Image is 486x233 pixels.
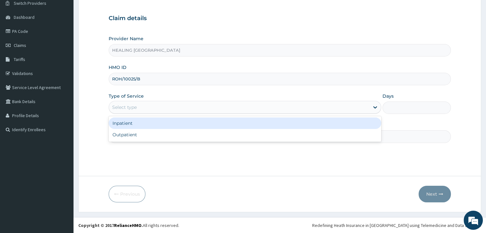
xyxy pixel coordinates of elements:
strong: Copyright © 2017 . [78,222,143,228]
button: Next [419,186,451,202]
div: Outpatient [109,129,381,140]
div: Redefining Heath Insurance in [GEOGRAPHIC_DATA] using Telemedicine and Data Science! [312,222,481,229]
span: We're online! [37,74,88,138]
span: Claims [14,42,26,48]
h3: Claim details [109,15,451,22]
div: Inpatient [109,117,381,129]
div: Minimize live chat window [105,3,120,19]
span: Dashboard [14,14,35,20]
button: Previous [109,186,145,202]
textarea: Type your message and hit 'Enter' [3,161,122,183]
div: Chat with us now [33,36,107,44]
label: Days [382,93,394,99]
a: RelianceHMO [114,222,142,228]
label: Type of Service [109,93,144,99]
img: d_794563401_company_1708531726252_794563401 [12,32,26,48]
input: Enter HMO ID [109,73,451,85]
span: Tariffs [14,56,25,62]
label: Provider Name [109,35,143,42]
label: HMO ID [109,64,127,71]
div: Select type [112,104,137,110]
span: Switch Providers [14,0,46,6]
